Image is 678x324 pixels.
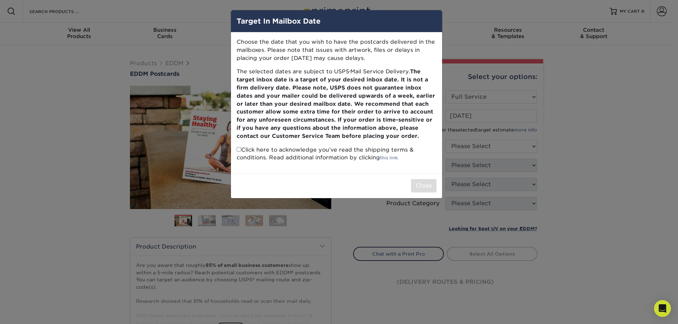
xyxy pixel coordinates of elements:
[237,68,436,140] p: The selected dates are subject to USPS Mail Service Delivery.
[237,68,435,139] b: The target inbox date is a target of your desired inbox date. It is not a firm delivery date. Ple...
[237,146,436,162] p: Click here to acknowledge you’ve read the shipping terms & conditions. Read additional informatio...
[380,155,399,160] a: this link.
[237,16,436,26] h4: Target In Mailbox Date
[654,300,671,317] div: Open Intercom Messenger
[237,38,436,62] p: Choose the date that you wish to have the postcards delivered in the mailboxes. Please note that ...
[349,70,350,73] small: ®
[411,179,436,192] button: Close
